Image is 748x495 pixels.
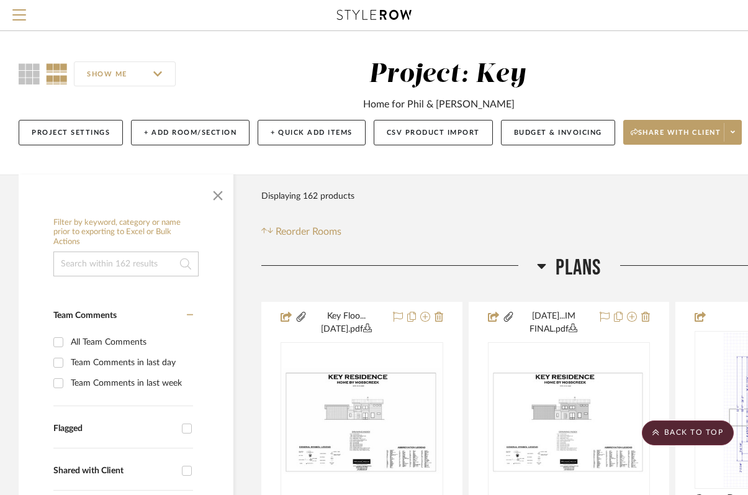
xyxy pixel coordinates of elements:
span: Reorder Rooms [276,224,341,239]
img: FLOOR MATERIALS PLAN 9.4.25 [282,368,442,475]
scroll-to-top-button: BACK TO TOP [642,420,734,445]
h6: Filter by keyword, category or name prior to exporting to Excel or Bulk Actions [53,218,199,247]
button: Reorder Rooms [261,224,341,239]
div: Shared with Client [53,466,176,476]
button: [DATE]...IM FINAL.pdf [515,310,593,336]
div: All Team Comments [71,332,190,352]
button: + Add Room/Section [131,120,250,145]
div: Team Comments in last day [71,353,190,373]
div: Project: Key [369,61,526,88]
div: Team Comments in last week [71,373,190,393]
button: Close [205,181,230,206]
button: Key Floo...[DATE].pdf [307,310,385,336]
div: Displaying 162 products [261,184,354,209]
button: Share with client [623,120,742,145]
button: Budget & Invoicing [501,120,615,145]
button: + Quick Add Items [258,120,366,145]
div: Home for Phil & [PERSON_NAME] [363,97,515,112]
img: House Plans [489,368,649,475]
input: Search within 162 results [53,252,199,276]
span: Share with client [631,128,721,147]
span: Plans [556,255,602,281]
div: Flagged [53,424,176,434]
span: Team Comments [53,311,117,320]
button: CSV Product Import [374,120,493,145]
button: Project Settings [19,120,123,145]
